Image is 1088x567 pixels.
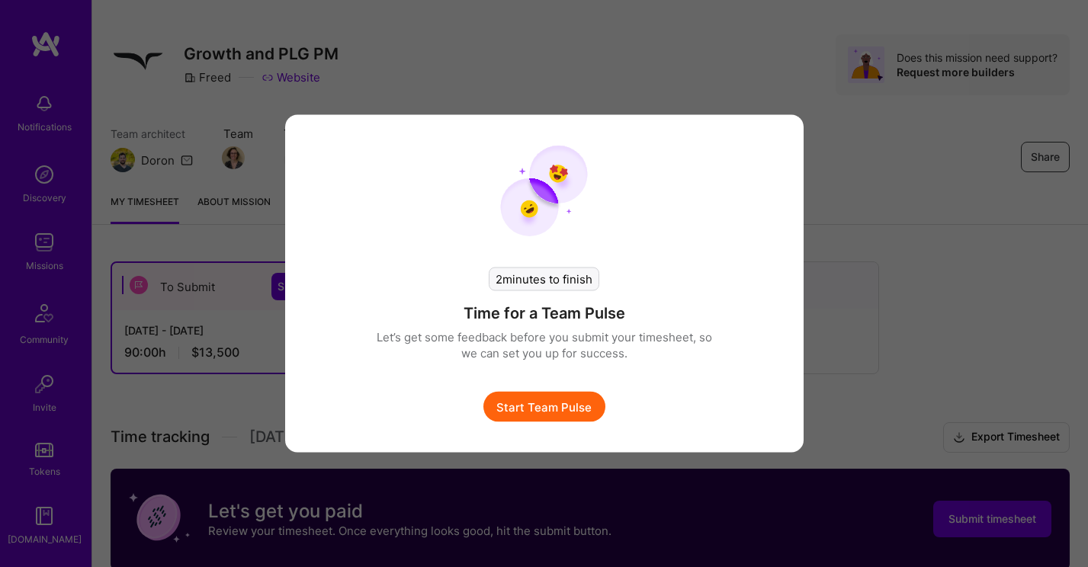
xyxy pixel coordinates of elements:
button: Start Team Pulse [483,392,605,422]
div: 2 minutes to finish [489,267,599,291]
div: modal [285,115,804,453]
h4: Time for a Team Pulse [464,303,625,323]
img: team pulse start [500,146,588,237]
p: Let’s get some feedback before you submit your timesheet, so we can set you up for success. [377,329,712,361]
